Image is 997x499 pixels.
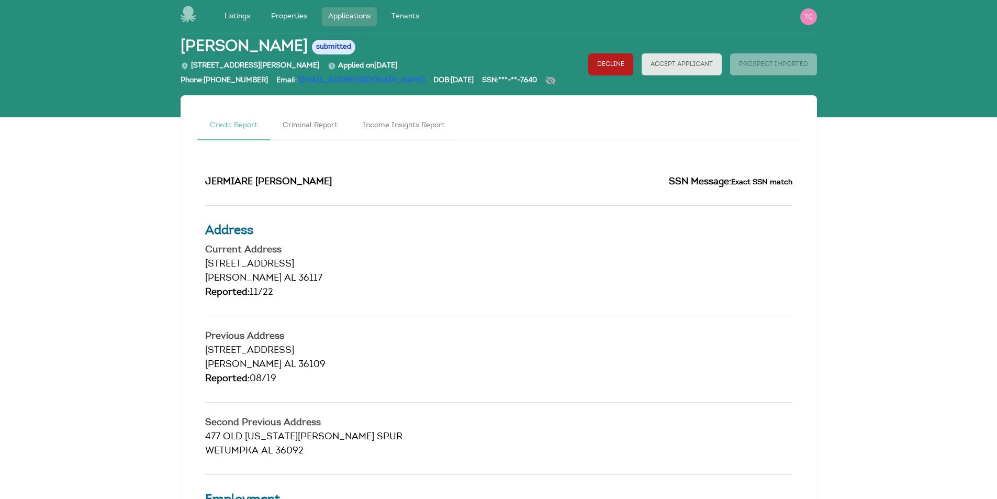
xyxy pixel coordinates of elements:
[205,433,402,442] span: 477 OLD [US_STATE][PERSON_NAME] SPUR
[205,246,792,255] h4: Current Address
[312,40,355,54] span: submitted
[205,221,792,240] h3: Address
[270,112,350,140] a: Criminal Report
[433,75,474,91] div: DOB: [DATE]
[350,112,457,140] a: Income Insights Report
[284,360,296,370] span: AL
[181,38,308,57] span: [PERSON_NAME]
[197,112,270,140] a: Credit Report
[642,53,722,75] button: Accept Applicant
[261,447,273,456] span: AL
[197,112,800,140] nav: Tabs
[205,346,294,356] span: [STREET_ADDRESS]
[299,77,425,84] a: [EMAIL_ADDRESS][DOMAIN_NAME]
[205,288,250,297] span: Reported:
[322,7,377,26] a: Applications
[328,62,397,70] span: Applied on [DATE]
[205,372,792,386] div: 08/19
[669,178,731,187] span: SSN Message:
[218,7,256,26] a: Listings
[385,7,425,26] a: Tenants
[205,447,259,456] span: WETUMPKA
[205,374,250,384] span: Reported:
[275,447,304,456] span: 36092
[181,62,319,70] span: [STREET_ADDRESS][PERSON_NAME]
[284,274,296,283] span: AL
[731,179,792,186] small: Exact SSN match
[588,53,633,75] button: Decline
[205,175,491,190] h2: JERMIARE [PERSON_NAME]
[298,360,326,370] span: 36109
[205,286,792,300] div: 11/22
[205,360,282,370] span: [PERSON_NAME]
[205,332,792,341] h4: Previous Address
[181,75,268,91] div: Phone: [PHONE_NUMBER]
[276,75,425,91] div: Email:
[298,274,322,283] span: 36117
[265,7,313,26] a: Properties
[205,274,282,283] span: [PERSON_NAME]
[205,418,792,428] h4: Second Previous Address
[205,260,294,269] span: [STREET_ADDRESS]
